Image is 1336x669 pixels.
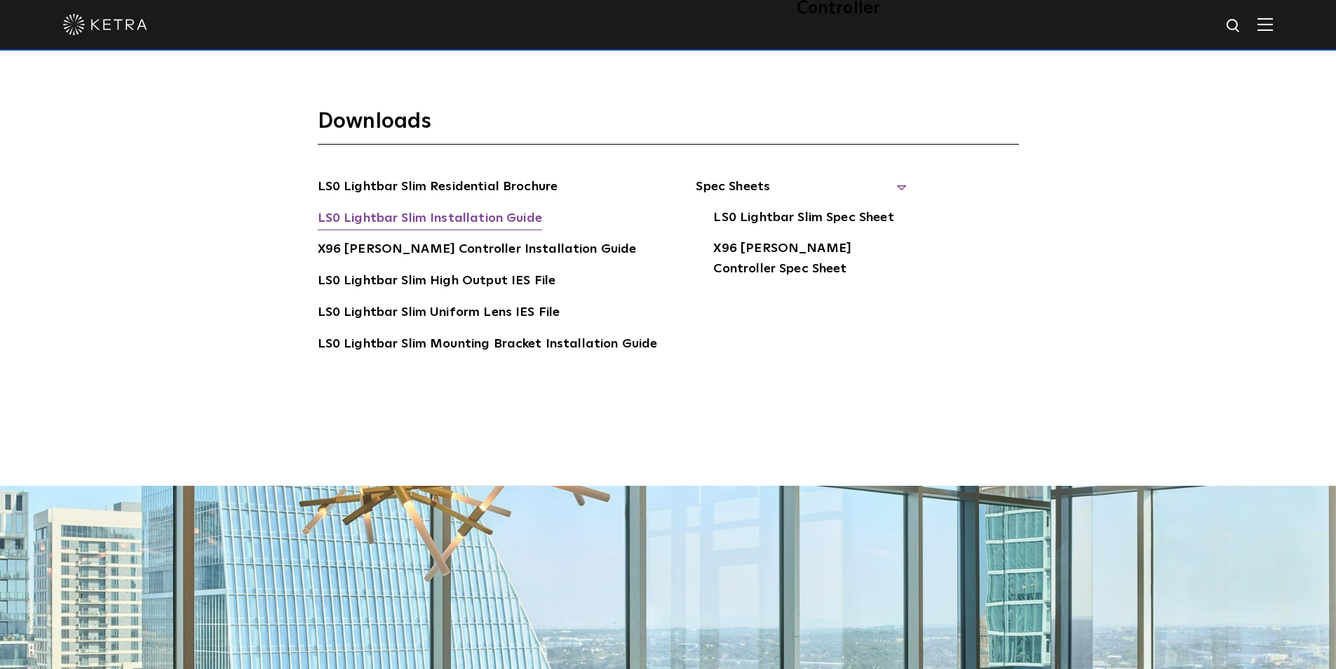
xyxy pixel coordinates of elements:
a: LS0 Lightbar Slim Uniform Lens IES File [318,303,560,325]
a: LS0 Lightbar Slim Residential Brochure [318,177,558,199]
img: search icon [1225,18,1243,35]
span: Spec Sheets [696,177,906,208]
a: LS0 Lightbar Slim Installation Guide [318,208,542,231]
a: X96 [PERSON_NAME] Controller Installation Guide [318,239,637,262]
img: ketra-logo-2019-white [63,14,147,35]
img: Hamburger%20Nav.svg [1257,18,1273,31]
a: LS0 Lightbar Slim High Output IES File [318,271,556,293]
a: LS0 Lightbar Slim Mounting Bracket Installation Guide [318,334,658,357]
a: LS0 Lightbar Slim Spec Sheet [713,208,893,230]
h3: Downloads [318,108,1019,145]
a: X96 [PERSON_NAME] Controller Spec Sheet [713,239,906,281]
